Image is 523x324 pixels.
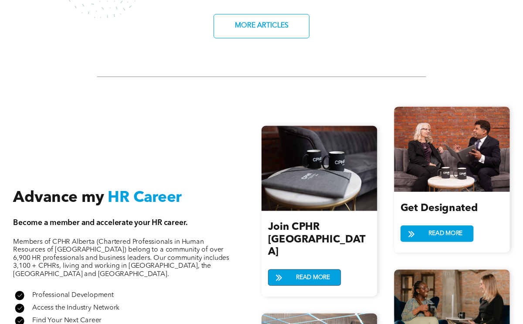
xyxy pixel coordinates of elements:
span: Find Your Next Career [32,317,102,324]
span: Professional Development [32,291,113,298]
span: MORE ARTICLES [232,17,292,34]
a: READ MORE [268,269,341,286]
span: Access the Industry Network [32,304,119,311]
span: READ MORE [293,269,333,285]
a: READ MORE [401,225,474,242]
span: Members of CPHR Alberta (Chartered Professionals in Human Resources of [GEOGRAPHIC_DATA]) belong ... [13,238,229,277]
span: HR Career [108,190,182,205]
a: MORE ARTICLES [214,14,309,38]
span: Join CPHR [GEOGRAPHIC_DATA] [268,222,366,257]
span: READ MORE [425,225,465,241]
span: Advance my [13,190,104,205]
span: Get Designated [401,203,478,213]
span: Become a member and accelerate your HR career. [13,218,188,226]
